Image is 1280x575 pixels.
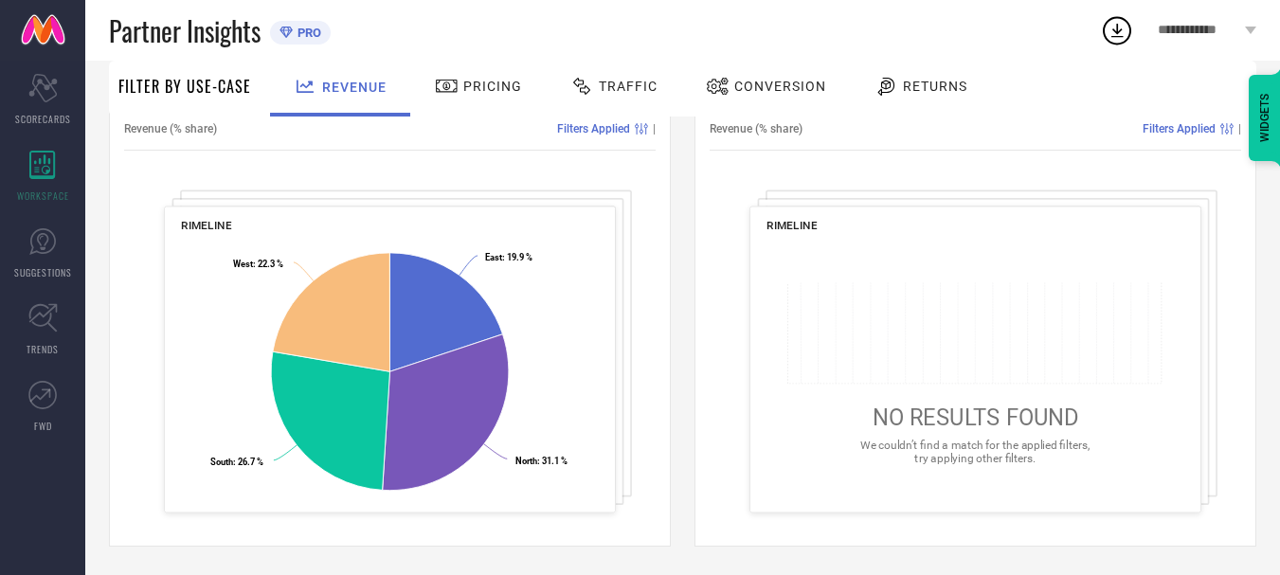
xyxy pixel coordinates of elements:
[210,457,263,467] text: : 26.7 %
[322,80,387,95] span: Revenue
[903,79,967,94] span: Returns
[653,122,656,135] span: |
[210,457,233,467] tspan: South
[515,456,537,466] tspan: North
[1143,122,1216,135] span: Filters Applied
[485,252,532,262] text: : 19.9 %
[233,259,253,269] tspan: West
[766,219,818,232] span: RIMELINE
[124,122,217,135] span: Revenue (% share)
[557,122,630,135] span: Filters Applied
[1100,13,1134,47] div: Open download list
[14,265,72,279] span: SUGGESTIONS
[515,456,568,466] text: : 31.1 %
[34,419,52,433] span: FWD
[15,112,71,126] span: SCORECARDS
[873,404,1079,431] span: NO RESULTS FOUND
[109,11,261,50] span: Partner Insights
[181,219,232,232] span: RIMELINE
[233,259,283,269] text: : 22.3 %
[1238,122,1241,135] span: |
[17,189,69,203] span: WORKSPACE
[27,342,59,356] span: TRENDS
[710,122,802,135] span: Revenue (% share)
[118,75,251,98] span: Filter By Use-Case
[860,439,1090,464] span: We couldn’t find a match for the applied filters, try applying other filters.
[734,79,826,94] span: Conversion
[599,79,658,94] span: Traffic
[293,26,321,40] span: PRO
[485,252,502,262] tspan: East
[463,79,522,94] span: Pricing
